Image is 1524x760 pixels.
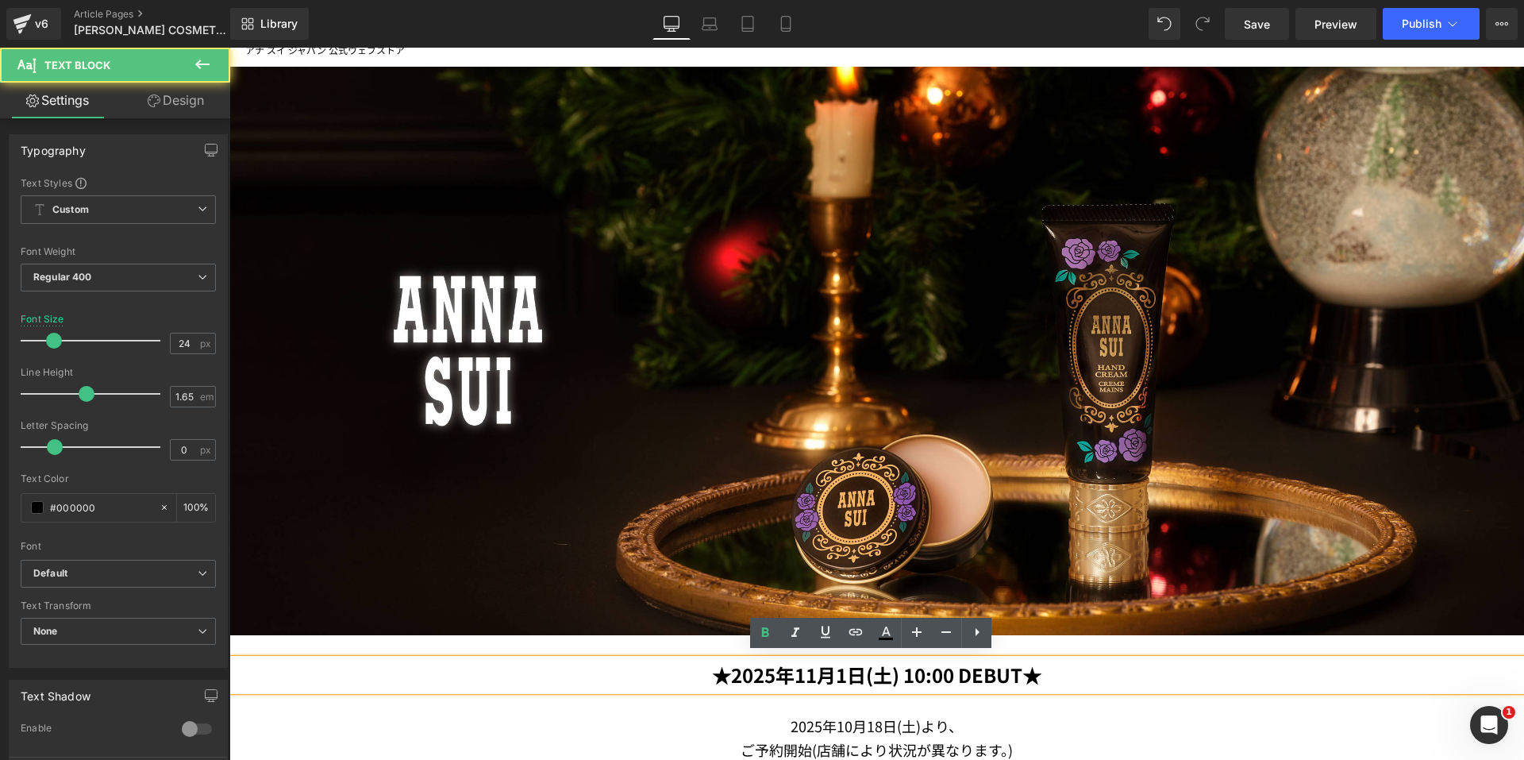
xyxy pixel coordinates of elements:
[1503,706,1515,719] span: 1
[21,681,90,703] div: Text Shadow
[200,445,214,455] span: px
[21,135,86,157] div: Typography
[50,499,152,516] input: Color
[767,8,805,40] a: Mobile
[21,246,216,257] div: Font Weight
[200,338,214,349] span: px
[21,473,216,484] div: Text Color
[6,8,61,40] a: v6
[260,17,298,31] span: Library
[1244,16,1270,33] span: Save
[1314,16,1357,33] span: Preview
[1383,8,1480,40] button: Publish
[483,613,812,641] b: ★2025年11月1日(土) 10:00 DEBUT★
[74,8,256,21] a: Article Pages
[33,567,67,581] i: Default
[691,8,729,40] a: Laptop
[687,668,733,689] span: )より、
[652,8,691,40] a: Desktop
[32,14,52,34] div: v6
[33,625,58,637] b: None
[1486,8,1518,40] button: More
[52,203,89,217] b: Custom
[21,420,216,431] div: Letter Spacing
[33,271,92,283] b: Regular 400
[1149,8,1180,40] button: Undo
[21,314,64,325] div: Font Size
[200,392,214,402] span: em
[44,59,110,71] span: Text Block
[1402,17,1441,30] span: Publish
[1470,706,1508,744] iframe: Intercom live chat
[21,722,166,739] div: Enable
[118,83,233,118] a: Design
[21,176,216,189] div: Text Styles
[230,8,309,40] a: New Library
[1187,8,1218,40] button: Redo
[21,541,216,552] div: Font
[21,367,216,378] div: Line Height
[74,24,226,37] span: [PERSON_NAME] COSMETICS HOLIDAY COLLECTION
[21,600,216,611] div: Text Transform
[177,494,215,522] div: %
[729,8,767,40] a: Tablet
[1295,8,1376,40] a: Preview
